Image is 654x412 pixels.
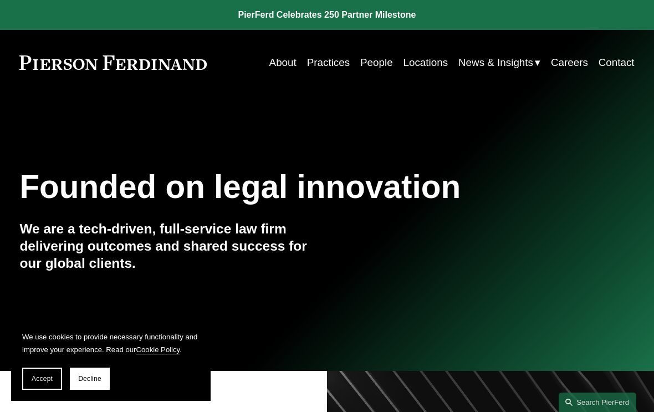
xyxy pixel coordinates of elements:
span: Accept [32,375,53,383]
a: folder dropdown [458,52,540,73]
a: Contact [599,52,635,73]
a: People [360,52,393,73]
a: Search this site [559,393,636,412]
a: Careers [551,52,588,73]
h4: We are a tech-driven, full-service law firm delivering outcomes and shared success for our global... [19,220,327,272]
a: Practices [307,52,350,73]
section: Cookie banner [11,319,211,401]
span: News & Insights [458,53,533,72]
p: We use cookies to provide necessary functionality and improve your experience. Read our . [22,330,200,357]
button: Decline [70,368,110,390]
button: Accept [22,368,62,390]
a: About [269,52,297,73]
a: Locations [403,52,448,73]
a: Cookie Policy [136,345,180,354]
h1: Founded on legal innovation [19,169,532,206]
span: Decline [78,375,101,383]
